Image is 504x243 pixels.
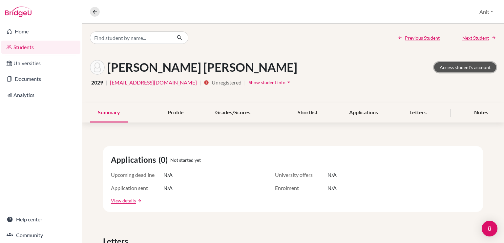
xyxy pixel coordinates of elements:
[398,34,440,41] a: Previous Student
[110,79,197,86] a: [EMAIL_ADDRESS][DOMAIN_NAME]
[170,157,201,163] span: Not started yet
[249,80,285,85] span: Show student info
[111,184,163,192] span: Application sent
[482,221,497,236] div: Open Intercom Messenger
[1,88,80,102] a: Analytics
[1,72,80,85] a: Documents
[111,154,158,166] span: Applications
[199,79,201,86] span: |
[5,7,31,17] img: Bridge-U
[290,103,325,122] div: Shortlist
[341,103,386,122] div: Applications
[136,198,142,203] a: arrow_forward
[327,171,337,179] span: N/A
[107,60,297,74] h1: [PERSON_NAME] [PERSON_NAME]
[434,62,496,72] a: Access student's account
[462,34,496,41] a: Next Student
[91,79,103,86] span: 2029
[163,184,173,192] span: N/A
[204,80,209,85] i: info
[327,184,337,192] span: N/A
[90,31,171,44] input: Find student by name...
[402,103,434,122] div: Letters
[163,171,173,179] span: N/A
[275,171,327,179] span: University offers
[244,79,246,86] span: |
[1,25,80,38] a: Home
[1,57,80,70] a: Universities
[405,34,440,41] span: Previous Student
[476,6,496,18] button: Anit
[207,103,258,122] div: Grades/Scores
[1,229,80,242] a: Community
[1,41,80,54] a: Students
[462,34,489,41] span: Next Student
[158,154,170,166] span: (0)
[90,103,128,122] div: Summary
[466,103,496,122] div: Notes
[106,79,107,86] span: |
[111,197,136,204] a: View details
[275,184,327,192] span: Enrolment
[111,171,163,179] span: Upcoming deadline
[212,79,241,86] span: Unregistered
[248,77,292,87] button: Show student infoarrow_drop_down
[160,103,192,122] div: Profile
[1,213,80,226] a: Help center
[285,79,292,85] i: arrow_drop_down
[90,60,105,75] img: Zorawar Singh Ahluwalia's avatar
